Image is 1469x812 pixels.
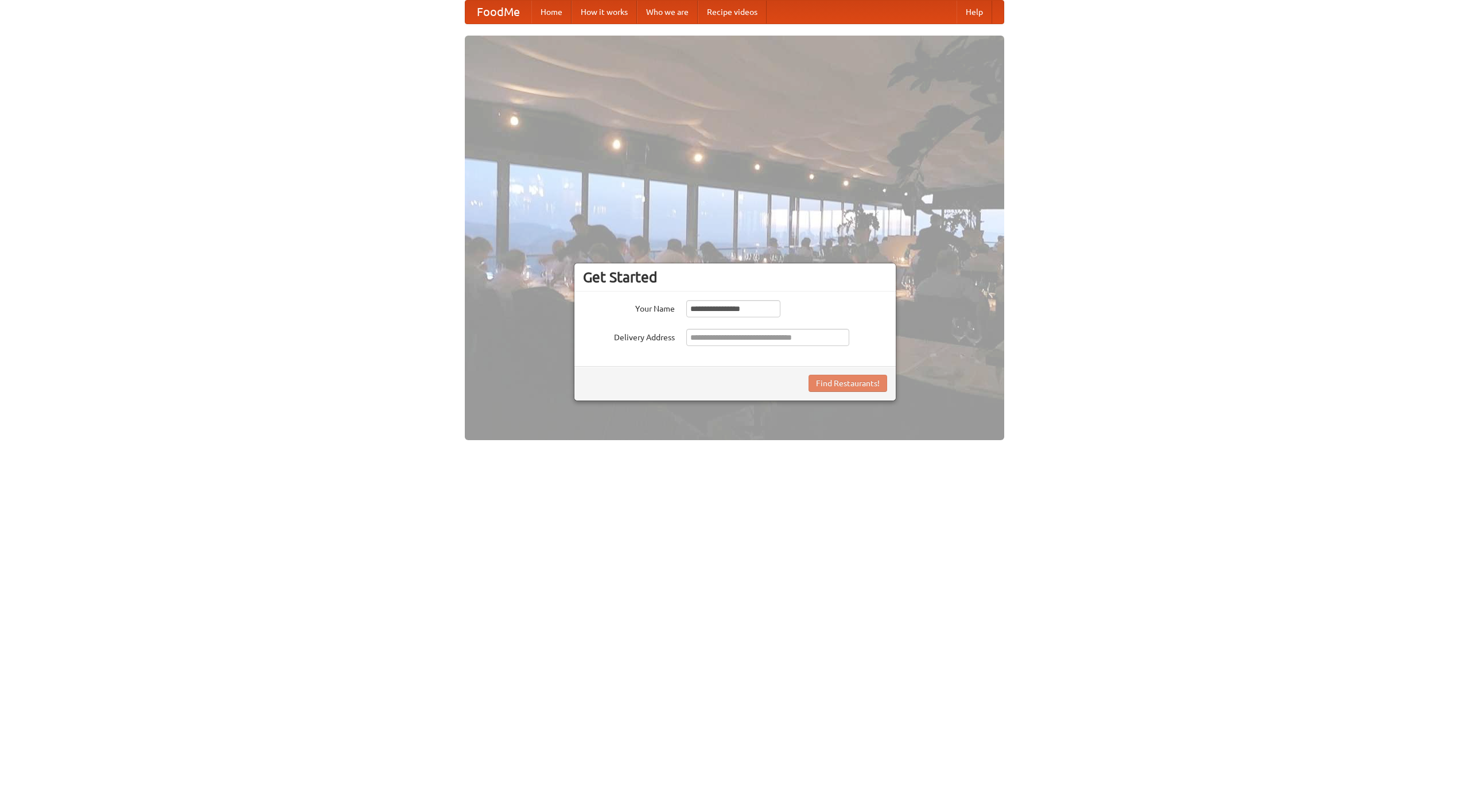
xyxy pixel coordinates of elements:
a: FoodMe [465,1,531,24]
a: How it works [572,1,637,24]
button: Find Restaurants! [809,375,887,392]
a: Recipe videos [698,1,767,24]
a: Help [957,1,992,24]
a: Home [531,1,572,24]
a: Who we are [637,1,698,24]
h3: Get Started [583,269,887,286]
label: Your Name [583,300,675,314]
label: Delivery Address [583,329,675,343]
